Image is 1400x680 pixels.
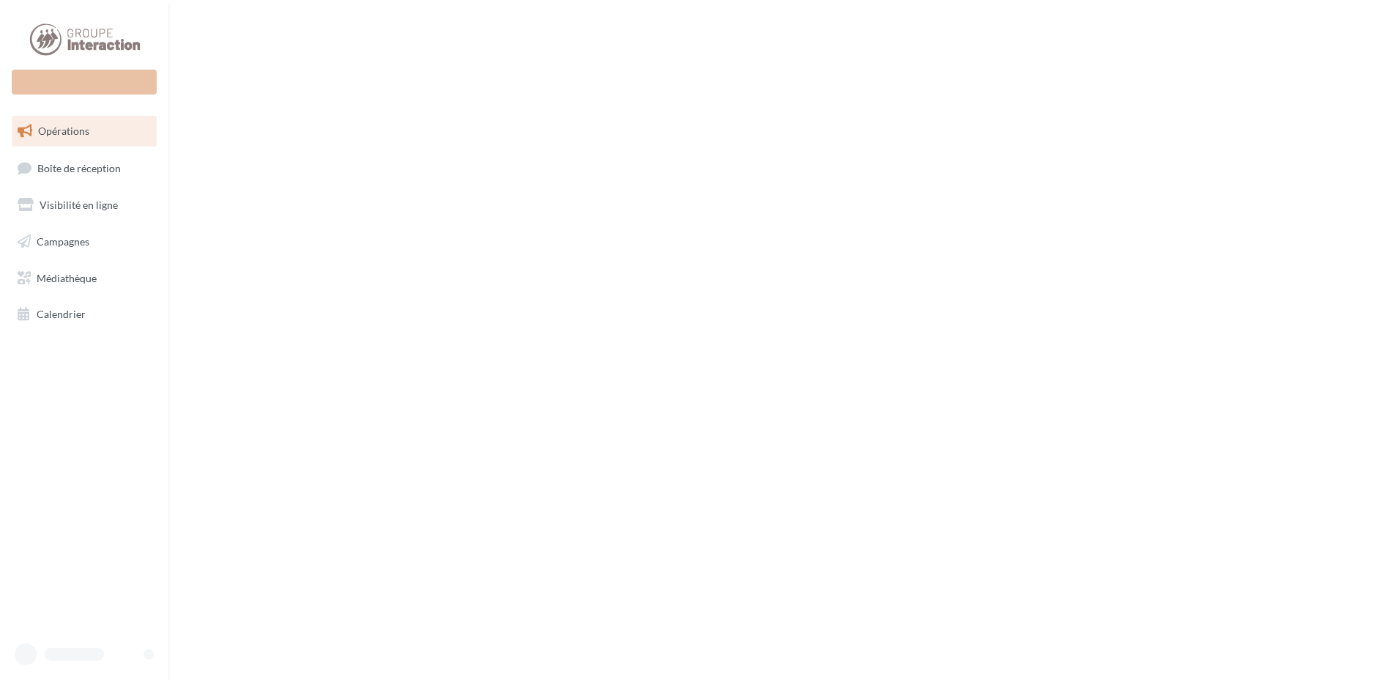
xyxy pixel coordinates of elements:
[37,271,97,284] span: Médiathèque
[12,70,157,95] div: Nouvelle campagne
[37,235,89,248] span: Campagnes
[37,161,121,174] span: Boîte de réception
[9,299,160,330] a: Calendrier
[38,125,89,137] span: Opérations
[9,116,160,147] a: Opérations
[40,199,118,211] span: Visibilité en ligne
[9,226,160,257] a: Campagnes
[37,308,86,320] span: Calendrier
[9,152,160,184] a: Boîte de réception
[9,190,160,221] a: Visibilité en ligne
[9,263,160,294] a: Médiathèque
